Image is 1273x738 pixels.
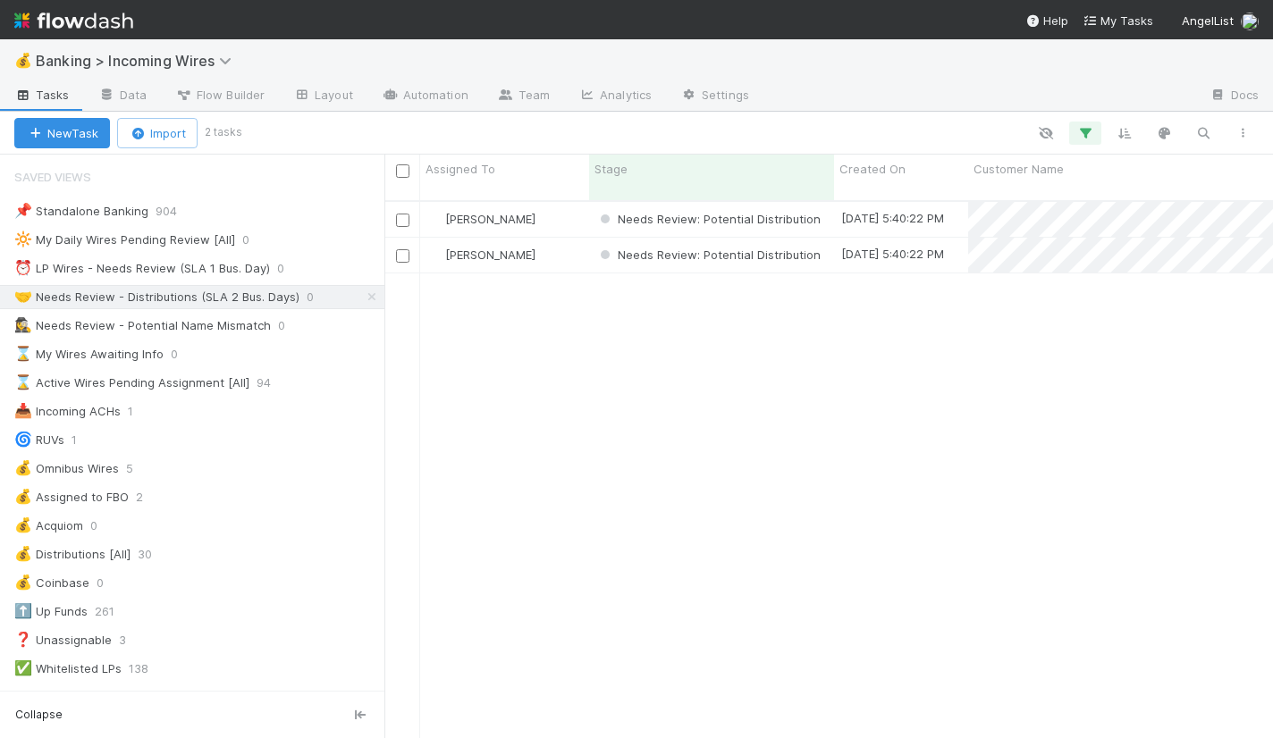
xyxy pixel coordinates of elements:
span: 💰 [14,546,32,561]
span: 💰 [14,489,32,504]
div: Needs Review: Potential Distribution [596,210,821,228]
div: [DATE] 5:40:22 PM [841,245,944,263]
div: RUVs [14,429,64,451]
span: 💰 [14,574,32,590]
span: 💰 [14,53,32,68]
a: Layout [279,82,367,111]
a: Data [84,82,161,111]
span: Tasks [14,86,70,104]
span: 🌀 [14,432,32,447]
span: 2 [136,486,161,508]
button: Import [117,118,198,148]
div: Help [1025,12,1068,29]
span: 💰 [14,460,32,475]
a: Team [483,82,564,111]
span: 0 [307,286,332,308]
span: 📥 [14,403,32,418]
img: logo-inverted-e16ddd16eac7371096b0.svg [14,5,133,36]
small: 2 tasks [205,124,242,140]
span: 💰 [14,517,32,533]
span: Stage [14,685,53,721]
a: Settings [666,82,763,111]
span: 🤝 [14,289,32,304]
a: Automation [367,82,483,111]
span: 0 [90,515,115,537]
span: 1 [72,429,95,451]
div: Distributions [All] [14,543,131,566]
span: ⌛ [14,346,32,361]
div: Acquiom [14,515,83,537]
span: Flow Builder [175,86,265,104]
div: Omnibus Wires [14,457,119,480]
span: 94 [257,372,289,394]
span: ⌛ [14,374,32,390]
span: [PERSON_NAME] [445,247,535,262]
a: My Tasks [1083,12,1153,29]
span: ⏰ [14,260,32,275]
span: ⬆️ [14,603,32,618]
div: Up Funds [14,600,88,623]
a: Flow Builder [161,82,279,111]
span: 0 [277,257,302,280]
span: 🔆 [14,231,32,247]
span: 261 [95,600,132,623]
span: AngelList [1182,13,1234,28]
input: Toggle All Rows Selected [396,164,409,178]
span: Needs Review: Potential Distribution [596,212,821,226]
span: 138 [129,658,166,680]
span: Needs Review: Potential Distribution [596,247,821,262]
span: 3 [119,629,144,651]
div: Incoming ACHs [14,400,121,423]
div: Needs Review - Distributions (SLA 2 Bus. Days) [14,286,299,308]
span: 0 [97,572,122,594]
span: 0 [171,343,196,365]
span: Created On [839,160,906,178]
span: [PERSON_NAME] [445,212,535,226]
span: Saved Views [14,159,91,195]
div: LP Wires - Needs Review (SLA 1 Bus. Day) [14,257,270,280]
img: avatar_eacbd5bb-7590-4455-a9e9-12dcb5674423.png [428,247,443,262]
span: 5 [126,457,151,480]
input: Toggle Row Selected [396,249,409,263]
span: 0 [242,229,267,251]
span: ❓ [14,632,32,647]
div: Needs Review - Potential Name Mismatch [14,314,271,337]
div: [DATE] 5:40:22 PM [841,209,944,227]
span: Banking > Incoming Wires [36,52,240,70]
div: [PERSON_NAME] [427,210,535,228]
div: [PERSON_NAME] [427,246,535,264]
span: Assigned To [426,160,495,178]
span: Stage [594,160,628,178]
span: Collapse [15,707,63,723]
div: My Daily Wires Pending Review [All] [14,229,235,251]
span: My Tasks [1083,13,1153,28]
span: 1 [128,400,151,423]
input: Toggle Row Selected [396,214,409,227]
img: avatar_eacbd5bb-7590-4455-a9e9-12dcb5674423.png [1241,13,1259,30]
span: 904 [156,200,195,222]
img: avatar_eacbd5bb-7590-4455-a9e9-12dcb5674423.png [428,212,443,226]
div: Whitelisted LPs [14,658,122,680]
span: 🕵️‍♀️ [14,317,32,332]
span: ✅ [14,660,32,675]
div: My Wires Awaiting Info [14,343,164,365]
span: 📌 [14,203,32,218]
div: Assigned to FBO [14,486,129,508]
div: Unassignable [14,629,112,651]
div: Needs Review: Potential Distribution [596,246,821,264]
span: Customer Name [974,160,1064,178]
button: NewTask [14,118,110,148]
span: 30 [138,543,170,566]
a: Docs [1195,82,1273,111]
div: Active Wires Pending Assignment [All] [14,372,249,394]
span: 0 [278,314,303,337]
a: Analytics [564,82,666,111]
div: Standalone Banking [14,200,148,222]
div: Coinbase [14,572,89,594]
